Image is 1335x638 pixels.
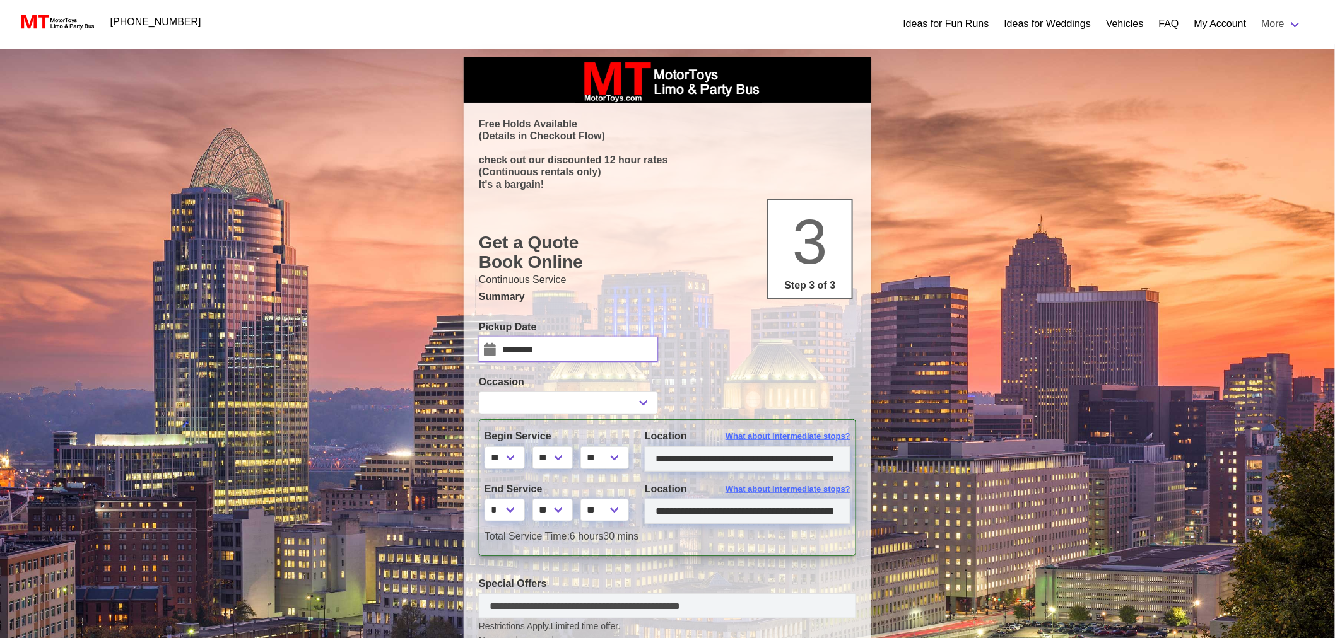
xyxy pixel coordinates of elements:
a: Ideas for Fun Runs [903,16,989,32]
p: Step 3 of 3 [773,278,847,293]
a: More [1254,11,1310,37]
label: Pickup Date [479,320,658,335]
span: Total Service Time: [485,531,570,542]
a: [PHONE_NUMBER] [103,9,209,35]
div: 6 hours [475,529,860,544]
img: box_logo_brand.jpeg [573,57,762,103]
span: 3 [792,206,828,277]
span: Limited time offer. [551,620,620,633]
a: Vehicles [1106,16,1144,32]
p: Continuous Service [479,272,856,287]
span: What about intermediate stops? [726,483,850,496]
h1: Get a Quote Book Online [479,233,856,272]
p: Free Holds Available [479,118,856,130]
p: Summary [479,289,856,304]
a: FAQ [1159,16,1179,32]
p: It's a bargain! [479,178,856,190]
p: check out our discounted 12 hour rates [479,154,856,166]
label: Special Offers [479,576,856,591]
span: Location [645,431,687,441]
p: (Details in Checkout Flow) [479,130,856,142]
span: What about intermediate stops? [726,430,850,443]
span: 30 mins [604,531,639,542]
label: End Service [485,482,626,497]
p: (Continuous rentals only) [479,166,856,178]
a: My Account [1194,16,1247,32]
a: Ideas for Weddings [1004,16,1091,32]
span: Location [645,484,687,494]
img: MotorToys Logo [18,13,95,31]
label: Begin Service [485,429,626,444]
label: Occasion [479,374,658,390]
